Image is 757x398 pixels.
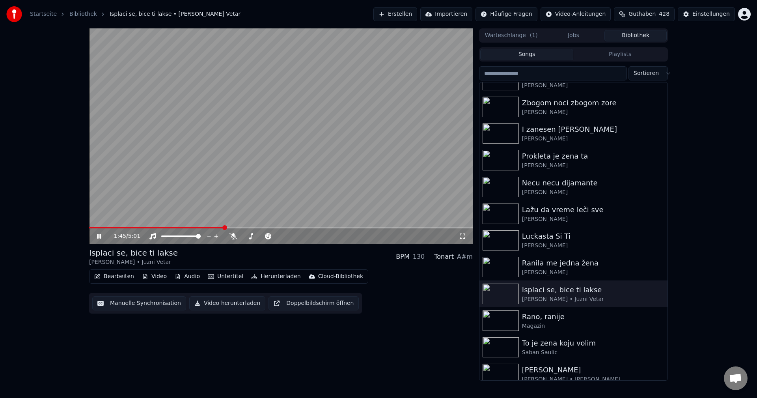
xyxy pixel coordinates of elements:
[189,296,265,310] button: Video herunterladen
[634,69,659,77] span: Sortieren
[522,242,664,250] div: [PERSON_NAME]
[522,178,664,189] div: Necu necu dijamante
[543,30,605,41] button: Jobs
[604,30,667,41] button: Bibliothek
[522,135,664,143] div: [PERSON_NAME]
[724,366,748,390] div: Chat öffnen
[522,295,664,303] div: [PERSON_NAME] • Juzni Vetar
[522,364,664,376] div: [PERSON_NAME]
[128,232,140,240] span: 5:01
[268,296,359,310] button: Doppelbildschirm öffnen
[92,296,186,310] button: Manuelle Synchronisation
[205,271,246,282] button: Untertitel
[522,189,664,196] div: [PERSON_NAME]
[522,269,664,277] div: [PERSON_NAME]
[522,151,664,162] div: Prokleta je zena ta
[91,271,137,282] button: Bearbeiten
[457,252,473,262] div: A#m
[678,7,735,21] button: Einstellungen
[420,7,472,21] button: Importieren
[434,252,454,262] div: Tonart
[522,338,664,349] div: To je zena koju volim
[318,273,363,280] div: Cloud-Bibliothek
[522,231,664,242] div: Luckasta Si Ti
[172,271,203,282] button: Audio
[522,82,664,90] div: [PERSON_NAME]
[373,7,417,21] button: Erstellen
[30,10,57,18] a: Startseite
[522,204,664,215] div: Lažu da vreme leči sve
[69,10,97,18] a: Bibliothek
[522,376,664,383] div: [PERSON_NAME] • [PERSON_NAME]
[114,232,133,240] div: /
[110,10,241,18] span: Isplaci se, bice ti lakse • [PERSON_NAME] Vetar
[522,284,664,295] div: Isplaci se, bice ti lakse
[614,7,675,21] button: Guthaben428
[89,258,178,266] div: [PERSON_NAME] • Juzni Vetar
[522,215,664,223] div: [PERSON_NAME]
[522,322,664,330] div: Magazin
[413,252,425,262] div: 130
[541,7,611,21] button: Video-Anleitungen
[530,32,538,39] span: ( 1 )
[692,10,730,18] div: Einstellungen
[522,311,664,322] div: Rano, ranije
[573,49,667,60] button: Playlists
[659,10,669,18] span: 428
[522,124,664,135] div: I zanesen [PERSON_NAME]
[628,10,656,18] span: Guthaben
[6,6,22,22] img: youka
[396,252,409,262] div: BPM
[248,271,304,282] button: Herunterladen
[522,258,664,269] div: Ranila me jedna žena
[522,97,664,108] div: Zbogom noci zbogom zore
[522,108,664,116] div: [PERSON_NAME]
[480,49,574,60] button: Songs
[475,7,537,21] button: Häufige Fragen
[480,30,543,41] button: Warteschlange
[114,232,126,240] span: 1:45
[139,271,170,282] button: Video
[89,247,178,258] div: Isplaci se, bice ti lakse
[30,10,241,18] nav: breadcrumb
[522,349,664,357] div: Saban Saulic
[522,162,664,170] div: [PERSON_NAME]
